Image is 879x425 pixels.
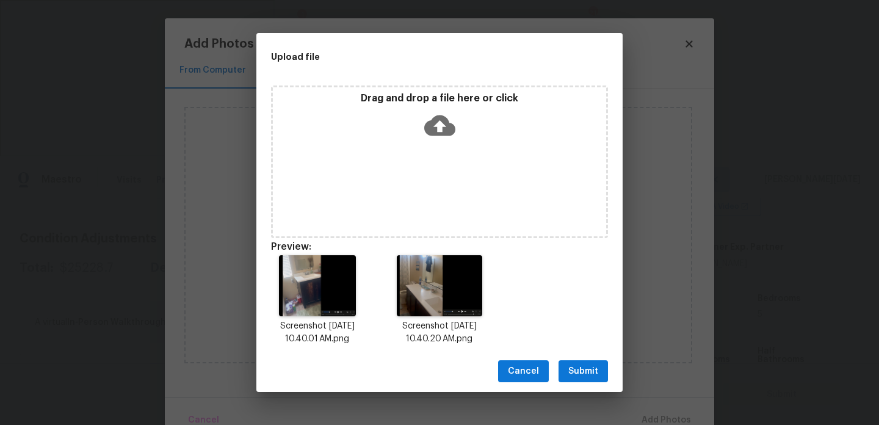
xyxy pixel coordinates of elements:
span: Cancel [508,364,539,379]
button: Submit [559,360,608,383]
span: Submit [568,364,598,379]
h2: Upload file [271,50,553,64]
p: Screenshot [DATE] 10.40.01 AM.png [271,320,364,346]
button: Cancel [498,360,549,383]
p: Drag and drop a file here or click [273,92,606,105]
img: 8lzzwH5rZoI++RAWrAAAAAElFTkSuQmCC [397,255,483,316]
p: Screenshot [DATE] 10.40.20 AM.png [393,320,486,346]
img: iLEtkIKeMzAAAAAElFTkSuQmCC [279,255,355,316]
